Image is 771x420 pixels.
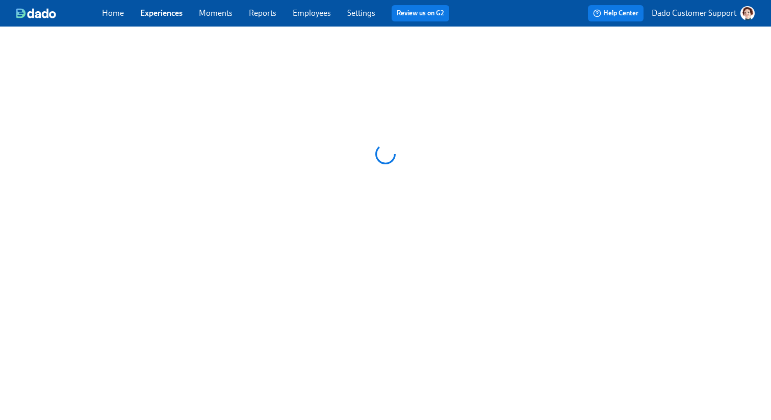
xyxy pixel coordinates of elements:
[593,8,638,18] span: Help Center
[140,8,183,18] a: Experiences
[588,5,644,21] button: Help Center
[740,6,755,20] img: AATXAJw-nxTkv1ws5kLOi-TQIsf862R-bs_0p3UQSuGH=s96-c
[293,8,331,18] a: Employees
[199,8,233,18] a: Moments
[102,8,124,18] a: Home
[652,6,755,20] button: Dado Customer Support
[652,8,736,19] p: Dado Customer Support
[16,8,56,18] img: dado
[16,8,102,18] a: dado
[249,8,276,18] a: Reports
[392,5,449,21] button: Review us on G2
[397,8,444,18] a: Review us on G2
[347,8,375,18] a: Settings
